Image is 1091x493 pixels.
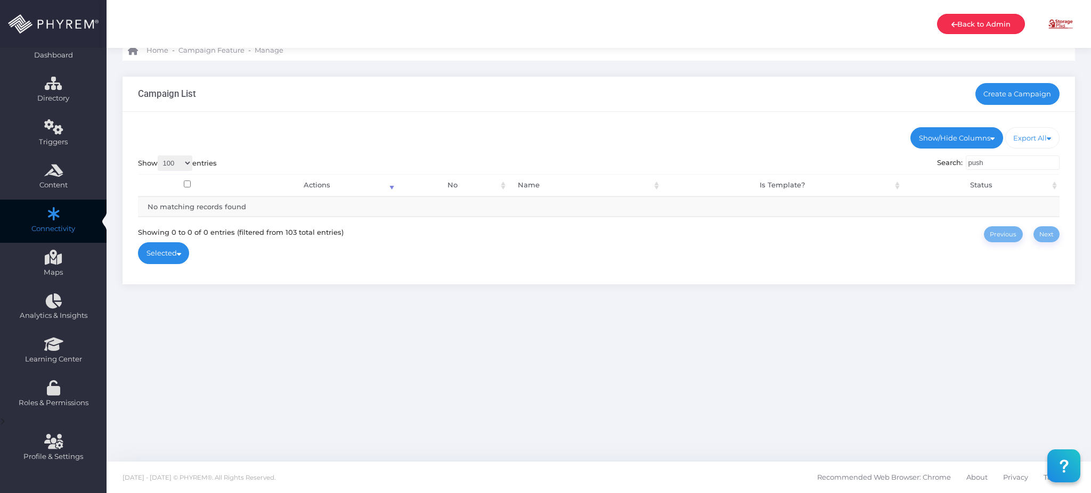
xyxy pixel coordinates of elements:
a: Manage [255,40,283,61]
span: About [966,466,988,489]
span: Analytics & Insights [7,310,100,321]
th: No: activate to sort column ascending [397,174,508,197]
a: Campaign Feature [178,40,245,61]
a: Export All [1005,127,1060,149]
span: Directory [7,93,100,104]
span: Triggers [7,137,100,147]
span: [DATE] - [DATE] © PHYREM®. All Rights Reserved. [123,474,275,481]
span: Privacy [1003,466,1028,489]
label: Show entries [138,155,217,171]
a: Selected [138,242,190,264]
input: Search: [966,155,1060,170]
h3: Campaign List [138,88,196,99]
span: Connectivity [7,224,100,234]
li: - [170,45,176,56]
a: Back to Admin [937,14,1025,34]
span: Dashboard [34,50,73,61]
span: Content [7,180,100,191]
span: Home [146,45,168,56]
span: Campaign Feature [178,45,245,56]
span: Recommended Web Browser: Chrome [817,466,951,489]
span: T&C [1044,466,1057,489]
span: Roles & Permissions [7,398,100,408]
div: Showing 0 to 0 of 0 entries (filtered from 103 total entries) [138,224,344,237]
a: Create a Campaign [975,83,1060,104]
li: - [247,45,253,56]
label: Search: [937,155,1060,170]
td: No matching records found [138,197,1060,217]
th: Actions [237,174,397,197]
a: Home [128,40,168,61]
span: Profile & Settings [23,451,83,462]
span: Learning Center [7,354,100,365]
select: Showentries [158,155,192,171]
th: Name: activate to sort column ascending [508,174,662,197]
span: Manage [255,45,283,56]
span: Maps [44,267,63,278]
th: Is Template?: activate to sort column ascending [662,174,902,197]
th: Status: activate to sort column ascending [902,174,1060,197]
a: Show/Hide Columns [910,127,1003,149]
